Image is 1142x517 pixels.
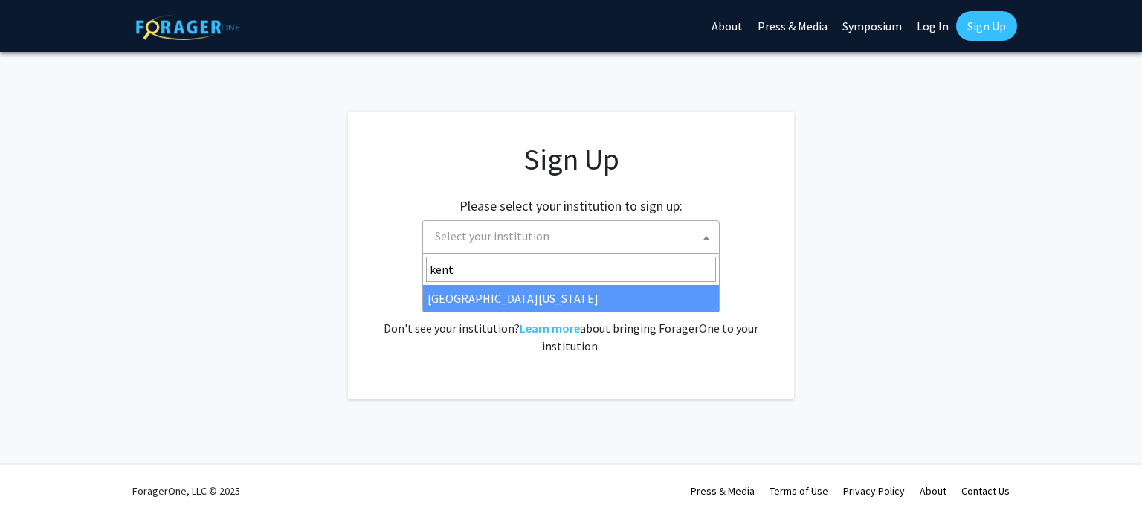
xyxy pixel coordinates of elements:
[435,228,549,243] span: Select your institution
[920,484,946,498] a: About
[378,283,764,355] div: Already have an account? . Don't see your institution? about bringing ForagerOne to your institut...
[426,257,716,282] input: Search
[423,285,719,312] li: [GEOGRAPHIC_DATA][US_STATE]
[956,11,1017,41] a: Sign Up
[691,484,755,498] a: Press & Media
[422,220,720,254] span: Select your institution
[459,198,683,214] h2: Please select your institution to sign up:
[132,465,240,517] div: ForagerOne, LLC © 2025
[520,321,580,335] a: Learn more about bringing ForagerOne to your institution
[429,221,719,251] span: Select your institution
[136,14,240,40] img: ForagerOne Logo
[11,450,63,506] iframe: Chat
[770,484,828,498] a: Terms of Use
[378,141,764,177] h1: Sign Up
[961,484,1010,498] a: Contact Us
[843,484,905,498] a: Privacy Policy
